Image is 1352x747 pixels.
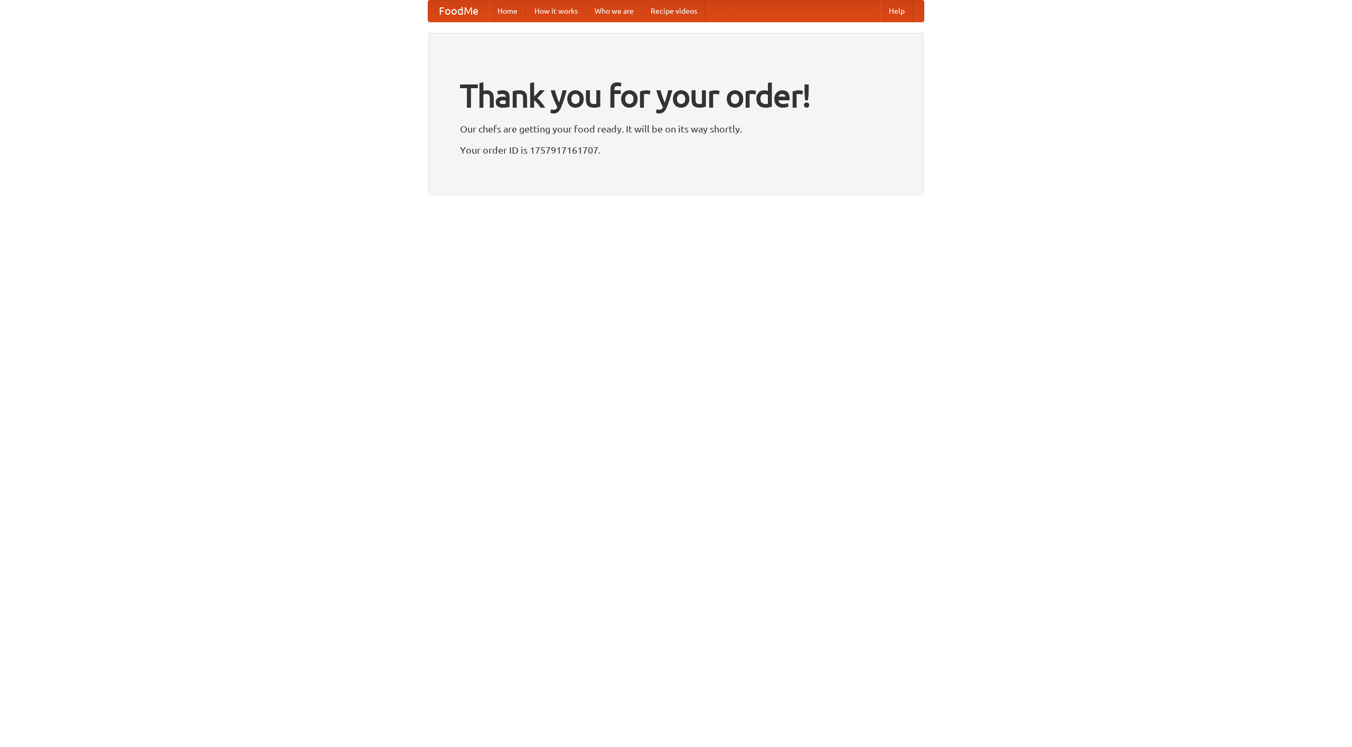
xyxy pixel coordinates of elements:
p: Your order ID is 1757917161707. [460,142,892,158]
a: Recipe videos [642,1,706,22]
a: FoodMe [428,1,489,22]
a: How it works [526,1,586,22]
p: Our chefs are getting your food ready. It will be on its way shortly. [460,121,892,137]
a: Who we are [586,1,642,22]
a: Home [489,1,526,22]
a: Help [880,1,913,22]
h1: Thank you for your order! [460,70,892,121]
